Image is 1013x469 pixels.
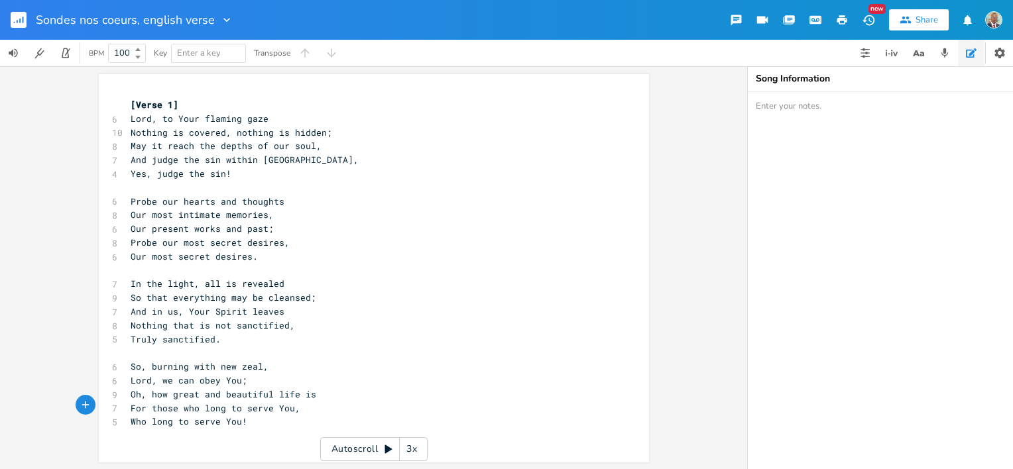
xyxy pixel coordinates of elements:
[985,11,1002,28] img: NODJIBEYE CHERUBIN
[131,415,247,427] span: Who long to serve You!
[131,195,284,207] span: Probe our hearts and thoughts
[131,127,332,138] span: Nothing is covered, nothing is hidden;
[254,49,290,57] div: Transpose
[868,4,886,14] div: New
[131,402,300,414] span: For those who long to serve You,
[36,14,215,26] span: Sondes nos coeurs, english verse
[756,74,1005,83] div: Song Information
[89,50,104,57] div: BPM
[154,49,167,57] div: Key
[916,14,938,26] div: Share
[131,333,221,345] span: Truly sanctified.
[320,437,428,461] div: Autoscroll
[855,8,882,32] button: New
[400,437,424,461] div: 3x
[131,140,322,152] span: May it reach the depths of our soul,
[131,209,274,221] span: Our most intimate memories,
[131,236,290,248] span: Probe our most secret desires,
[131,223,274,234] span: Our present works and past;
[131,250,258,262] span: Our most secret desires.
[131,374,247,386] span: Lord, we can obey You;
[131,388,316,400] span: Oh, how great and beautiful life is
[131,154,359,166] span: And judge the sin within [GEOGRAPHIC_DATA],
[131,168,231,180] span: Yes, judge the sin!
[889,9,949,30] button: Share
[131,278,284,289] span: In the light, all is revealed
[131,319,295,331] span: Nothing that is not sanctified,
[131,99,178,111] span: [Verse 1]
[131,113,268,125] span: Lord, to Your flaming gaze
[131,360,268,372] span: So, burning with new zeal,
[131,291,316,303] span: So that everything may be cleansed;
[131,305,284,317] span: And in us, Your Spirit leaves
[177,47,221,59] span: Enter a key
